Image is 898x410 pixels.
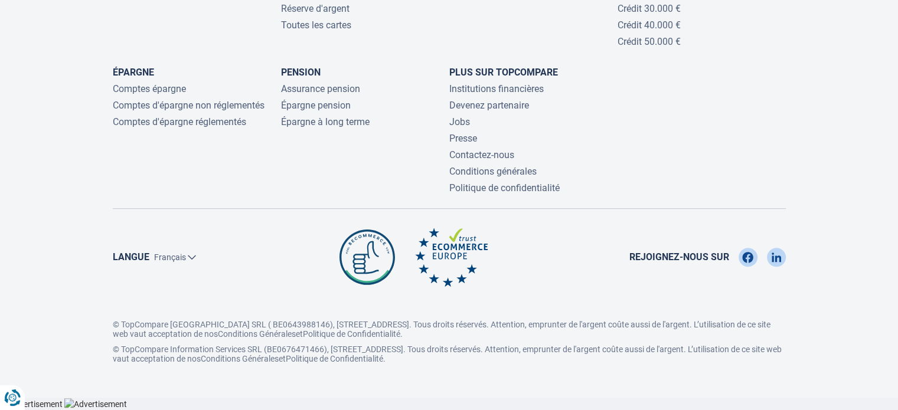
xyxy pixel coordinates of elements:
a: Assurance pension [281,83,360,94]
a: Conditions générales [449,166,537,177]
a: Plus sur TopCompare [449,67,558,78]
a: Comptes d'épargne réglementés [113,116,246,127]
img: LinkedIn TopCompare [772,248,781,267]
a: Politique de confidentialité [449,182,560,193]
a: Épargne [113,67,154,78]
a: Crédit 40.000 € [618,19,681,31]
a: Crédit 30.000 € [618,3,681,14]
a: Conditions Générales [201,354,279,363]
img: Be commerce TopCompare [337,228,397,287]
a: Toutes les cartes [281,19,351,31]
a: Devenez partenaire [449,100,529,111]
a: Épargne pension [281,100,351,111]
p: © TopCompare Information Services SRL (BE0676471466), [STREET_ADDRESS]. Tous droits réservés. Att... [113,345,786,363]
a: Institutions financières [449,83,544,94]
label: Langue [113,251,149,264]
a: Politique de Confidentialité [303,329,400,339]
a: Jobs [449,116,470,127]
a: Comptes d'épargne non réglementés [113,100,264,111]
a: Pension [281,67,321,78]
p: © TopCompare [GEOGRAPHIC_DATA] SRL ( BE0643988146), [STREET_ADDRESS]. Tous droits réservés. Atten... [113,310,786,339]
a: Crédit 50.000 € [618,36,681,47]
img: Advertisement [64,398,127,410]
a: Conditions Générales [218,329,296,339]
a: Comptes épargne [113,83,186,94]
a: Politique de Confidentialité [286,354,383,363]
a: Réserve d'argent [281,3,350,14]
span: Rejoignez-nous sur [629,251,729,264]
a: Épargne à long terme [281,116,370,127]
a: Presse [449,133,477,144]
img: Ecommerce Europe TopCompare [415,228,488,287]
img: Facebook TopCompare [742,248,753,267]
a: Contactez-nous [449,149,514,160]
